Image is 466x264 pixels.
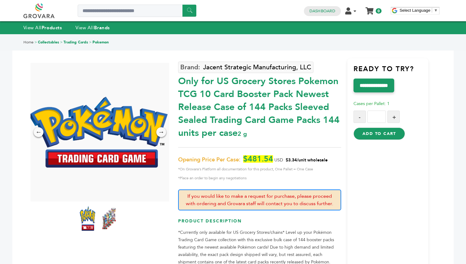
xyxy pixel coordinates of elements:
p: If you would like to make a request for purchase, please proceed with ordering and Grovara staff ... [178,189,341,210]
span: Select Language [399,8,430,13]
button: - [354,111,366,123]
a: Collectables [38,40,59,45]
span: USD [274,157,283,163]
strong: Products [42,25,62,31]
a: View AllProducts [23,25,62,31]
strong: Brands [94,25,110,31]
a: Home [23,40,34,45]
a: Jacent Strategic Manufacturing, LLC [178,62,313,73]
span: *Place an order to begin any negotiations [178,174,341,182]
span: > [89,40,92,45]
button: + [387,111,400,123]
h3: Product Description [178,218,341,229]
img: *Only for US Grocery Stores* Pokemon TCG 10 Card Booster Pack – Newest Release (Case of 144 Packs... [80,206,95,231]
span: Opening Price Per Case: [178,156,240,164]
span: *On Grovara's Platform all documentation for this product, One Pallet = One Case [178,165,341,173]
a: My Cart [366,6,373,12]
a: Select Language​ [399,8,438,13]
div: → [156,127,166,137]
span: > [60,40,63,45]
div: ← [34,127,43,137]
input: Search a product or brand... [78,5,196,17]
img: *Only for US Grocery Stores* Pokemon TCG 10 Card Booster Pack – Newest Release (Case of 144 Packs... [29,97,168,168]
span: Cases per Pallet: 1 [354,101,390,107]
button: Add to Cart [354,128,405,140]
a: Dashboard [309,8,335,14]
h3: Ready to try? [354,64,429,79]
span: 2 g [238,130,247,138]
span: $3.34/unit wholesale [286,157,328,163]
span: 0 [376,8,382,14]
img: *Only for US Grocery Stores* Pokemon TCG 10 Card Booster Pack – Newest Release (Case of 144 Packs... [101,206,117,231]
a: Trading Cards [63,40,88,45]
div: Only for US Grocery Stores Pokemon TCG 10 Card Booster Pack Newest Release Case of 144 Packs Slee... [178,72,341,140]
span: $481.54 [243,155,273,163]
span: ▼ [434,8,438,13]
span: > [35,40,37,45]
a: Pokemon [92,40,109,45]
a: View AllBrands [76,25,110,31]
